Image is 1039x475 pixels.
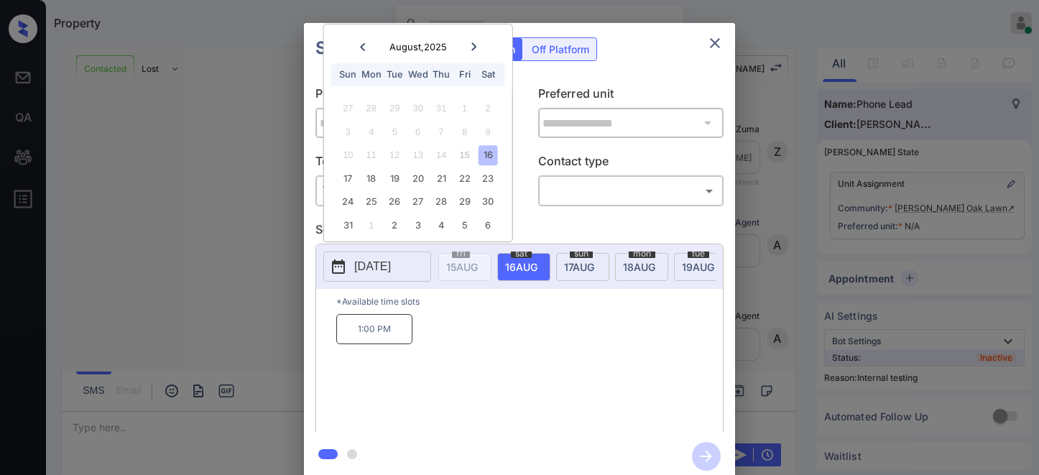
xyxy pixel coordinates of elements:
[361,169,381,188] div: Choose Monday, August 18th, 2025
[304,23,451,73] h2: Schedule Tour
[338,65,358,85] div: Sun
[315,85,502,108] p: Preferred community
[408,169,428,188] div: Choose Wednesday, August 20th, 2025
[564,261,594,273] span: 17 AUG
[478,146,497,165] div: Choose Saturday, August 16th, 2025
[408,99,428,119] div: Not available Wednesday, July 30th, 2025
[385,193,405,212] div: Choose Tuesday, August 26th, 2025
[455,193,474,212] div: Choose Friday, August 29th, 2025
[629,249,655,258] span: mon
[319,179,498,203] div: Virtual
[682,261,714,273] span: 19 AUG
[455,216,474,235] div: Choose Friday, September 5th, 2025
[385,122,405,142] div: Not available Tuesday, August 5th, 2025
[338,216,358,235] div: Choose Sunday, August 31st, 2025
[338,169,358,188] div: Choose Sunday, August 17th, 2025
[361,99,381,119] div: Not available Monday, July 28th, 2025
[615,253,668,281] div: date-select
[455,169,474,188] div: Choose Friday, August 22nd, 2025
[701,29,729,57] button: close
[688,249,709,258] span: tue
[385,65,405,85] div: Tue
[432,193,451,212] div: Choose Thursday, August 28th, 2025
[511,249,532,258] span: sat
[674,253,727,281] div: date-select
[478,65,497,85] div: Sat
[408,146,428,165] div: Not available Wednesday, August 13th, 2025
[361,146,381,165] div: Not available Monday, August 11th, 2025
[408,193,428,212] div: Choose Wednesday, August 27th, 2025
[361,65,381,85] div: Mon
[338,146,358,165] div: Not available Sunday, August 10th, 2025
[478,193,497,212] div: Choose Saturday, August 30th, 2025
[432,65,451,85] div: Thu
[478,99,497,119] div: Not available Saturday, August 2nd, 2025
[570,249,593,258] span: sun
[336,314,412,344] p: 1:00 PM
[455,99,474,119] div: Not available Friday, August 1st, 2025
[408,216,428,235] div: Choose Wednesday, September 3rd, 2025
[338,193,358,212] div: Choose Sunday, August 24th, 2025
[323,252,431,282] button: [DATE]
[361,193,381,212] div: Choose Monday, August 25th, 2025
[408,65,428,85] div: Wed
[478,122,497,142] div: Not available Saturday, August 9th, 2025
[455,146,474,165] div: Not available Friday, August 15th, 2025
[408,122,428,142] div: Not available Wednesday, August 6th, 2025
[478,216,497,235] div: Choose Saturday, September 6th, 2025
[315,152,502,175] p: Tour type
[525,38,596,60] div: Off Platform
[385,146,405,165] div: Not available Tuesday, August 12th, 2025
[623,261,655,273] span: 18 AUG
[328,97,507,237] div: month 2025-08
[354,258,391,275] p: [DATE]
[556,253,609,281] div: date-select
[338,122,358,142] div: Not available Sunday, August 3rd, 2025
[478,169,497,188] div: Choose Saturday, August 23rd, 2025
[505,261,537,273] span: 16 AUG
[432,216,451,235] div: Choose Thursday, September 4th, 2025
[432,146,451,165] div: Not available Thursday, August 14th, 2025
[385,99,405,119] div: Not available Tuesday, July 29th, 2025
[538,85,724,108] p: Preferred unit
[361,216,381,235] div: Not available Monday, September 1st, 2025
[336,289,723,314] p: *Available time slots
[385,216,405,235] div: Choose Tuesday, September 2nd, 2025
[385,169,405,188] div: Choose Tuesday, August 19th, 2025
[338,99,358,119] div: Not available Sunday, July 27th, 2025
[538,152,724,175] p: Contact type
[432,122,451,142] div: Not available Thursday, August 7th, 2025
[432,99,451,119] div: Not available Thursday, July 31st, 2025
[432,169,451,188] div: Choose Thursday, August 21st, 2025
[455,122,474,142] div: Not available Friday, August 8th, 2025
[497,253,550,281] div: date-select
[315,221,724,244] p: Select slot
[455,65,474,85] div: Fri
[361,122,381,142] div: Not available Monday, August 4th, 2025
